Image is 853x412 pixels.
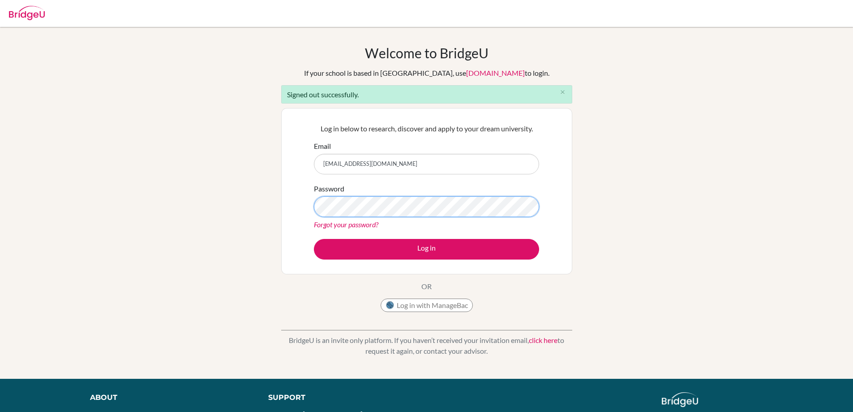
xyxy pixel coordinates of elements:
a: Forgot your password? [314,220,378,229]
h1: Welcome to BridgeU [365,45,489,61]
p: BridgeU is an invite only platform. If you haven’t received your invitation email, to request it ... [281,335,572,356]
img: logo_white@2x-f4f0deed5e89b7ecb1c2cc34c3e3d731f90f0f143d5ea2071677605dd97b5244.png [662,392,698,407]
div: About [90,392,248,403]
button: Close [554,86,572,99]
a: click here [529,336,557,344]
button: Log in with ManageBac [381,299,473,312]
button: Log in [314,239,539,260]
img: Bridge-U [9,6,45,20]
div: Signed out successfully. [281,85,572,104]
label: Email [314,141,331,152]
a: [DOMAIN_NAME] [466,69,525,77]
label: Password [314,183,344,194]
p: OR [421,281,432,292]
p: Log in below to research, discover and apply to your dream university. [314,123,539,134]
div: Support [268,392,416,403]
i: close [559,89,566,95]
div: If your school is based in [GEOGRAPHIC_DATA], use to login. [304,68,549,78]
